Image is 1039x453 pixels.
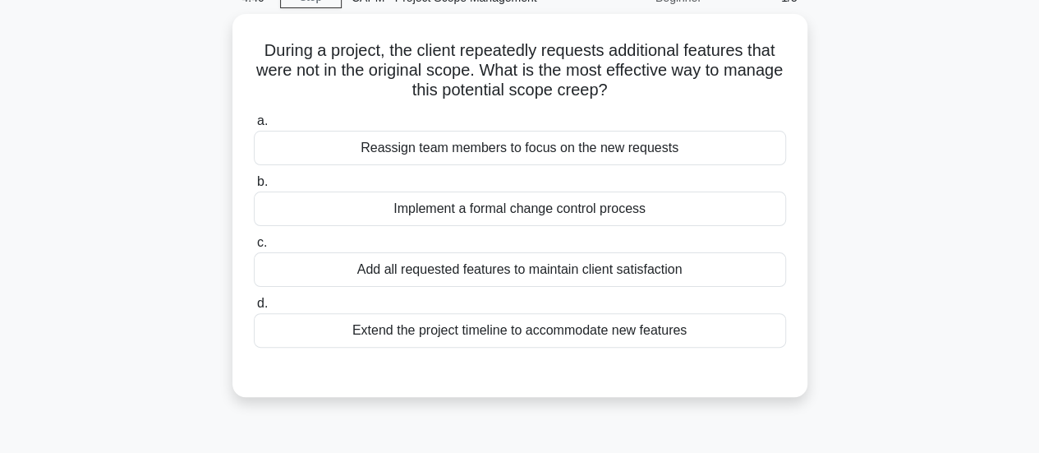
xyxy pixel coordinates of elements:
[254,313,786,348] div: Extend the project timeline to accommodate new features
[254,252,786,287] div: Add all requested features to maintain client satisfaction
[257,113,268,127] span: a.
[254,192,786,226] div: Implement a formal change control process
[254,131,786,165] div: Reassign team members to focus on the new requests
[257,174,268,188] span: b.
[252,40,788,101] h5: During a project, the client repeatedly requests additional features that were not in the origina...
[257,296,268,310] span: d.
[257,235,267,249] span: c.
